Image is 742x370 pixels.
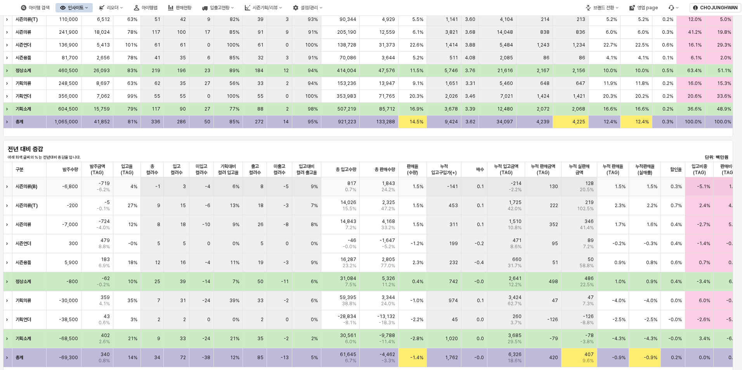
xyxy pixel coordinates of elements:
[718,67,731,74] span: 51.1%
[230,16,239,22] span: 82%
[59,29,78,35] span: 241,900
[497,106,513,112] span: 12,480
[603,119,617,125] span: 12.4%
[288,3,327,12] button: 설정/관리
[537,93,550,99] span: 1,424
[59,80,78,86] span: 248,500
[537,67,550,74] span: 2,167
[638,16,649,22] span: 5.2%
[198,3,239,12] button: 입출고현황
[257,80,264,86] span: 33
[662,16,673,22] span: 0.2%
[54,119,78,125] span: 1,065,000
[97,55,110,61] span: 2,656
[376,119,395,125] span: 133,288
[445,80,458,86] span: 1,651
[572,42,585,48] span: 1,234
[192,163,210,176] span: 미입고 컬러수
[662,42,673,48] span: 0.6%
[286,42,289,48] span: 0
[662,29,673,35] span: 0.3%
[465,55,475,61] span: 4.08
[410,67,423,74] span: 11.5%
[308,119,318,125] span: 95%
[340,55,356,61] span: 70,086
[402,163,423,176] span: 판매율(수량)
[286,29,289,35] span: 9
[688,80,702,86] span: 16.0%
[217,163,239,176] span: 기획대비 컬러 입고율
[229,80,239,86] span: 56%
[638,55,649,61] span: 4.1%
[700,5,738,11] p: CHOJUNGHWAN
[283,119,289,125] span: 14
[540,29,550,35] span: 838
[691,55,702,61] span: 6.1%
[528,163,558,176] span: 누적 판매금액(TAG)
[127,93,137,99] span: 99%
[603,67,617,74] span: 10.0%
[151,119,160,125] span: 336
[253,5,277,10] div: 시즌기획/리뷰
[543,55,550,61] span: 86
[536,119,550,125] span: 4,239
[205,29,210,35] span: 17
[210,5,229,10] div: 입출고현황
[449,55,458,61] span: 511
[96,80,110,86] span: 8,697
[337,106,356,112] span: 507,219
[720,55,731,61] span: 2.0%
[603,106,617,112] span: 16.6%
[154,80,160,86] span: 62
[374,166,395,173] span: 총 판매수량
[687,67,702,74] span: 63.4%
[59,16,78,22] span: 110,000
[662,55,673,61] span: 0.1%
[717,80,731,86] span: 15.3%
[499,42,513,48] span: 5,484
[94,119,110,125] span: 41,852
[207,55,210,61] span: 6
[662,67,673,74] span: 0.5%
[129,3,162,12] div: 아이템맵
[204,119,210,125] span: 50
[205,67,210,74] span: 23
[308,106,318,112] span: 98%
[94,67,110,74] span: 26,093
[465,29,475,35] span: 3.68
[62,55,78,61] span: 81,700
[576,80,585,86] span: 647
[603,80,617,86] span: 11.9%
[16,93,31,99] strong: 기획언더
[500,55,513,61] span: 2,085
[85,163,110,176] span: 발주금액(TAG)
[491,163,522,176] span: 누적 입고금액(TAG)
[445,119,458,125] span: 9,424
[16,3,54,12] button: 아이템 검색
[379,93,395,99] span: 71,765
[116,163,137,176] span: 입고율(TAG)
[409,119,423,125] span: 14.5%
[635,67,649,74] span: 10.0%
[205,106,210,112] span: 27
[382,180,395,187] span: 1,843
[301,5,318,10] div: 설정/관리
[305,93,318,99] span: 100%
[444,106,458,112] span: 3,678
[55,3,93,12] div: 인사이트
[714,119,731,125] span: 100.0%
[286,55,289,61] span: 3
[606,16,617,22] span: 5.2%
[635,93,649,99] span: 20.2%
[295,163,318,176] span: 입고대비 컬러 출고율
[229,55,239,61] span: 85%
[379,29,395,35] span: 12,559
[3,348,13,367] div: Expand row
[603,93,617,99] span: 20.3%
[8,145,128,153] h5: 전년 대비 증감
[606,29,617,35] span: 6.0%
[379,106,395,112] span: 85,712
[308,80,318,86] span: 94%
